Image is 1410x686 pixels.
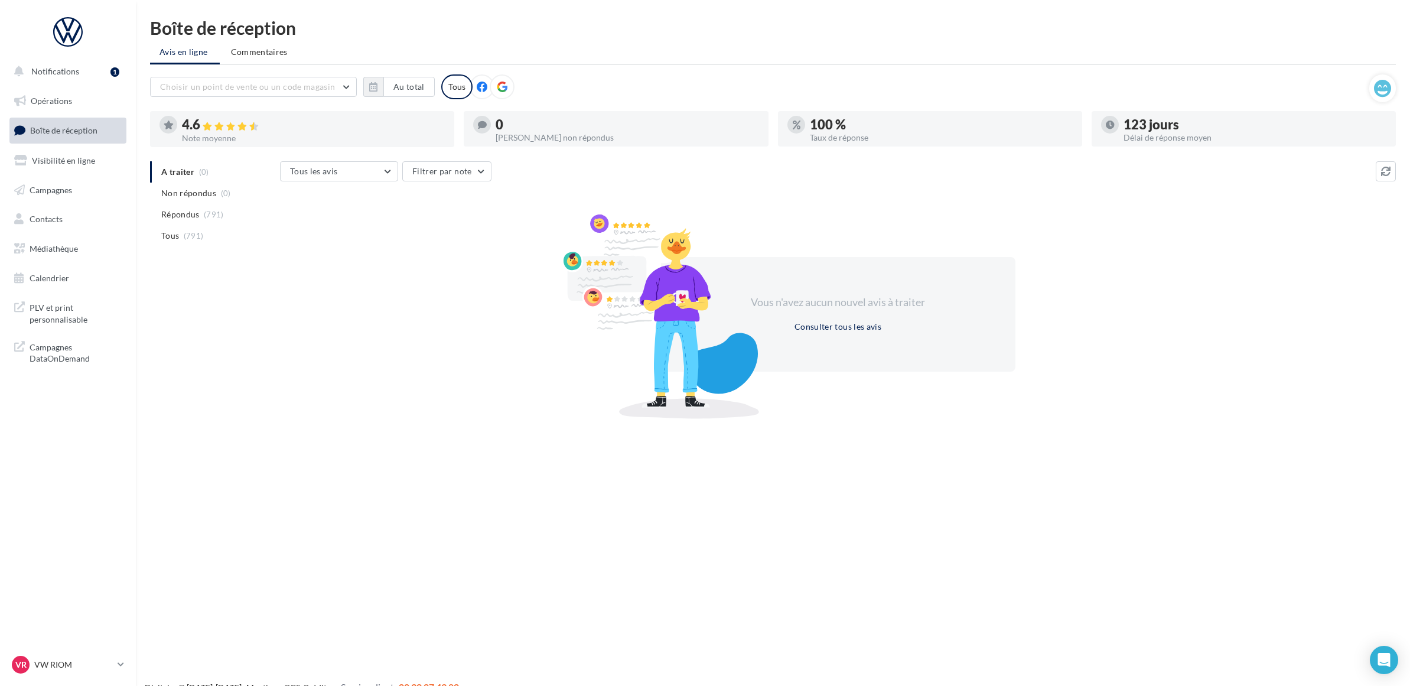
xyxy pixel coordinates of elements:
[30,184,72,194] span: Campagnes
[30,300,122,325] span: PLV et print personnalisable
[7,148,129,173] a: Visibilité en ligne
[161,209,200,220] span: Répondus
[30,273,69,283] span: Calendrier
[383,77,435,97] button: Au total
[161,187,216,199] span: Non répondus
[32,155,95,165] span: Visibilité en ligne
[31,96,72,106] span: Opérations
[7,207,129,232] a: Contacts
[363,77,435,97] button: Au total
[110,67,119,77] div: 1
[30,243,78,253] span: Médiathèque
[184,231,204,240] span: (791)
[161,230,179,242] span: Tous
[221,188,231,198] span: (0)
[496,118,758,131] div: 0
[7,59,124,84] button: Notifications 1
[7,89,129,113] a: Opérations
[182,118,445,132] div: 4.6
[7,334,129,369] a: Campagnes DataOnDemand
[290,166,338,176] span: Tous les avis
[30,214,63,224] span: Contacts
[30,339,122,365] span: Campagnes DataOnDemand
[9,654,126,676] a: VR VW RIOM
[1124,118,1386,131] div: 123 jours
[31,66,79,76] span: Notifications
[441,74,473,99] div: Tous
[150,77,357,97] button: Choisir un point de vente ou un code magasin
[810,118,1073,131] div: 100 %
[182,134,445,142] div: Note moyenne
[7,236,129,261] a: Médiathèque
[204,210,224,219] span: (791)
[280,161,398,181] button: Tous les avis
[7,266,129,291] a: Calendrier
[160,82,335,92] span: Choisir un point de vente ou un code magasin
[231,46,288,58] span: Commentaires
[15,659,27,671] span: VR
[1124,134,1386,142] div: Délai de réponse moyen
[7,118,129,143] a: Boîte de réception
[810,134,1073,142] div: Taux de réponse
[402,161,491,181] button: Filtrer par note
[790,320,886,334] button: Consulter tous les avis
[30,125,97,135] span: Boîte de réception
[7,295,129,330] a: PLV et print personnalisable
[7,178,129,203] a: Campagnes
[34,659,113,671] p: VW RIOM
[496,134,758,142] div: [PERSON_NAME] non répondus
[737,295,940,310] div: Vous n'avez aucun nouvel avis à traiter
[150,19,1396,37] div: Boîte de réception
[1370,646,1398,674] div: Open Intercom Messenger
